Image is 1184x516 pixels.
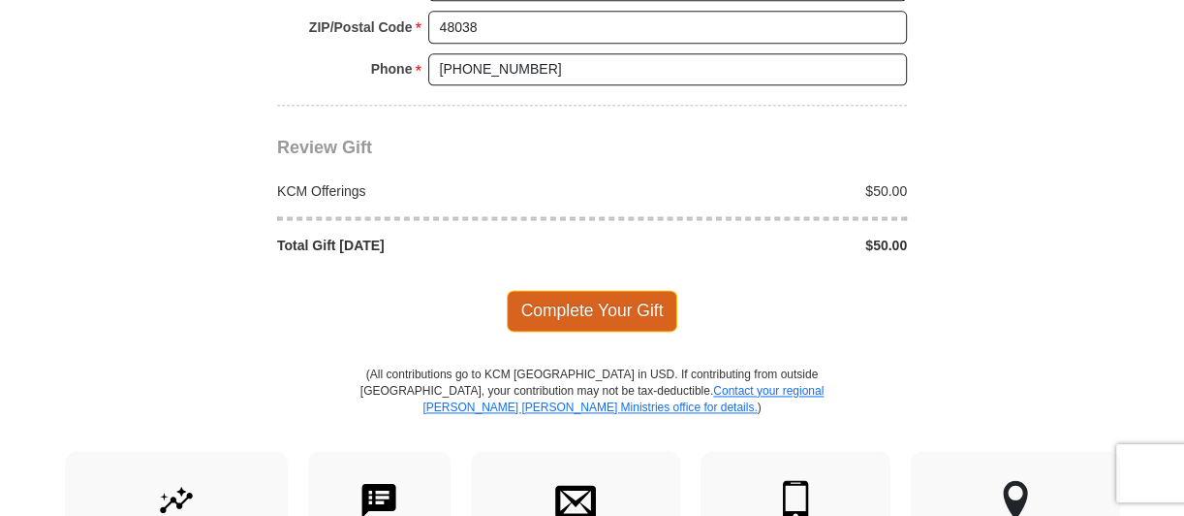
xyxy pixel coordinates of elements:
[422,384,824,414] a: Contact your regional [PERSON_NAME] [PERSON_NAME] Ministries office for details.
[277,138,372,157] span: Review Gift
[592,236,918,255] div: $50.00
[309,14,413,41] strong: ZIP/Postal Code
[359,367,825,451] p: (All contributions go to KCM [GEOGRAPHIC_DATA] in USD. If contributing from outside [GEOGRAPHIC_D...
[592,181,918,201] div: $50.00
[267,236,593,255] div: Total Gift [DATE]
[371,55,413,82] strong: Phone
[267,181,593,201] div: KCM Offerings
[507,290,678,331] span: Complete Your Gift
